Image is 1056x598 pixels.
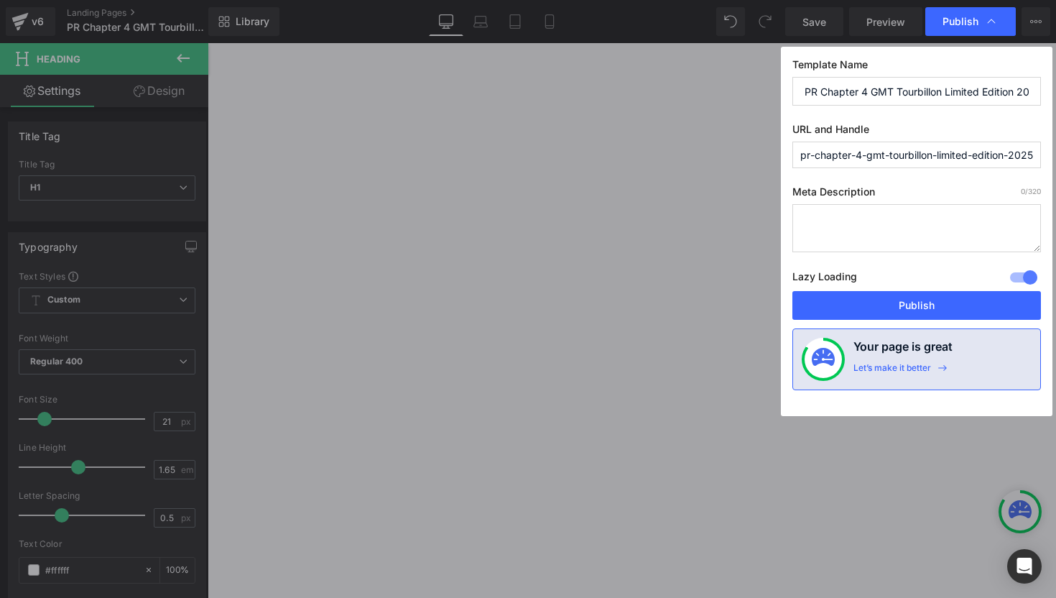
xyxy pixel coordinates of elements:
[792,267,857,291] label: Lazy Loading
[792,291,1041,320] button: Publish
[853,338,953,362] h4: Your page is great
[812,348,835,371] img: onboarding-status.svg
[1007,549,1042,584] div: Open Intercom Messenger
[792,58,1041,77] label: Template Name
[792,123,1041,142] label: URL and Handle
[942,15,978,28] span: Publish
[792,185,1041,204] label: Meta Description
[1021,187,1041,195] span: /320
[1021,187,1025,195] span: 0
[853,362,931,381] div: Let’s make it better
